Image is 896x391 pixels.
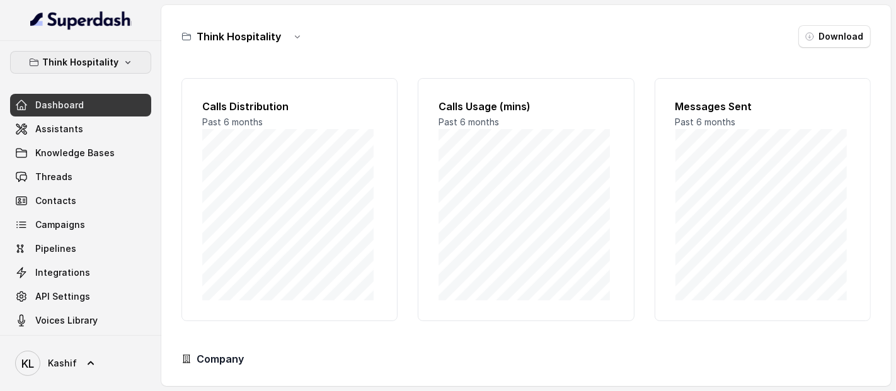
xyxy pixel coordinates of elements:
[35,218,85,231] span: Campaigns
[202,116,263,127] span: Past 6 months
[10,237,151,260] a: Pipelines
[439,116,499,127] span: Past 6 months
[10,213,151,236] a: Campaigns
[35,290,90,303] span: API Settings
[30,10,132,30] img: light.svg
[43,55,119,70] p: Think Hospitality
[675,116,736,127] span: Past 6 months
[10,51,151,74] button: Think Hospitality
[10,190,151,212] a: Contacts
[35,266,90,279] span: Integrations
[10,261,151,284] a: Integrations
[202,99,377,114] h2: Calls Distribution
[35,195,76,207] span: Contacts
[798,25,871,48] button: Download
[10,142,151,164] a: Knowledge Bases
[35,242,76,255] span: Pipelines
[35,123,83,135] span: Assistants
[10,346,151,381] a: Kashif
[439,99,613,114] h2: Calls Usage (mins)
[10,309,151,332] a: Voices Library
[197,29,281,44] h3: Think Hospitality
[10,166,151,188] a: Threads
[10,118,151,140] a: Assistants
[10,94,151,116] a: Dashboard
[197,351,244,366] h3: Company
[675,99,850,114] h2: Messages Sent
[35,147,115,159] span: Knowledge Bases
[35,171,72,183] span: Threads
[48,357,77,370] span: Kashif
[35,99,84,111] span: Dashboard
[35,314,98,327] span: Voices Library
[21,357,34,370] text: KL
[10,285,151,308] a: API Settings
